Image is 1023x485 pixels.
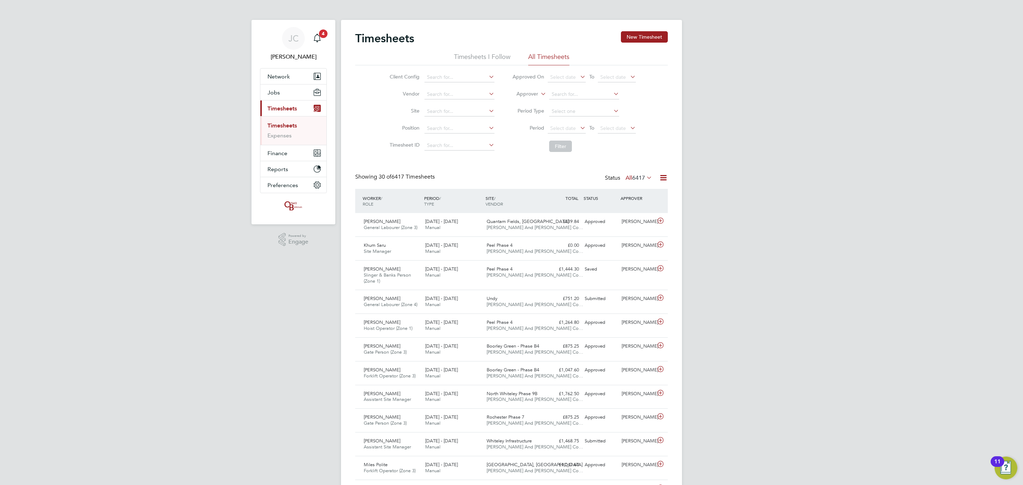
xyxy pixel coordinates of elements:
[425,367,458,373] span: [DATE] - [DATE]
[267,122,297,129] a: Timesheets
[487,295,497,301] span: Undy
[487,438,532,444] span: Whiteley Infrastructure
[424,141,494,151] input: Search for...
[364,391,400,397] span: [PERSON_NAME]
[278,233,309,246] a: Powered byEngage
[364,218,400,224] span: [PERSON_NAME]
[425,444,440,450] span: Manual
[424,89,494,99] input: Search for...
[487,396,583,402] span: [PERSON_NAME] And [PERSON_NAME] Co…
[260,116,326,145] div: Timesheets
[267,105,297,112] span: Timesheets
[260,100,326,116] button: Timesheets
[619,317,656,328] div: [PERSON_NAME]
[545,216,582,228] div: £339.84
[283,200,304,212] img: oneillandbrennan-logo-retina.png
[486,201,503,207] span: VENDOR
[425,272,440,278] span: Manual
[424,124,494,133] input: Search for...
[267,182,298,189] span: Preferences
[582,412,619,423] div: Approved
[582,293,619,305] div: Submitted
[364,414,400,420] span: [PERSON_NAME]
[381,195,382,201] span: /
[582,340,619,352] div: Approved
[619,364,656,376] div: [PERSON_NAME]
[319,29,328,38] span: 4
[545,435,582,447] div: £1,468.75
[364,295,400,301] span: [PERSON_NAME]
[582,317,619,328] div: Approved
[512,73,544,80] label: Approved On
[363,201,373,207] span: ROLE
[267,73,290,80] span: Network
[545,293,582,305] div: £751.20
[582,435,619,447] div: Submitted
[545,317,582,328] div: £1,264.80
[425,242,458,248] span: [DATE] - [DATE]
[355,173,436,181] div: Showing
[487,349,583,355] span: [PERSON_NAME] And [PERSON_NAME] Co…
[582,263,619,275] div: Saved
[512,125,544,131] label: Period
[425,319,458,325] span: [DATE] - [DATE]
[364,396,411,402] span: Assistant Site Manager
[288,233,308,239] span: Powered by
[487,420,583,426] span: [PERSON_NAME] And [PERSON_NAME] Co…
[425,295,458,301] span: [DATE] - [DATE]
[619,435,656,447] div: [PERSON_NAME]
[267,150,287,157] span: Finance
[619,412,656,423] div: [PERSON_NAME]
[545,340,582,352] div: £875.25
[425,224,440,230] span: Manual
[487,218,569,224] span: Quantam Fields, [GEOGRAPHIC_DATA]
[487,325,583,331] span: [PERSON_NAME] And [PERSON_NAME] Co…
[439,195,441,201] span: /
[364,325,412,331] span: Hoist Operator (Zone 1)
[487,444,583,450] span: [PERSON_NAME] And [PERSON_NAME] Co…
[425,396,440,402] span: Manual
[994,462,1001,471] div: 11
[582,192,619,205] div: STATUS
[626,174,652,181] label: All
[995,457,1017,479] button: Open Resource Center, 11 new notifications
[487,373,583,379] span: [PERSON_NAME] And [PERSON_NAME] Co…
[425,373,440,379] span: Manual
[267,166,288,173] span: Reports
[425,391,458,397] span: [DATE] - [DATE]
[364,420,407,426] span: Gate Person (Zone 3)
[425,301,440,307] span: Manual
[425,414,458,420] span: [DATE] - [DATE]
[425,462,458,468] span: [DATE] - [DATE]
[487,468,583,474] span: [PERSON_NAME] And [PERSON_NAME] Co…
[364,272,411,284] span: Slinger & Banks Person (Zone 1)
[251,20,335,224] nav: Main navigation
[619,240,656,251] div: [PERSON_NAME]
[260,69,326,84] button: Network
[288,34,299,43] span: JC
[587,72,596,81] span: To
[487,266,513,272] span: Peel Phase 4
[619,293,656,305] div: [PERSON_NAME]
[364,242,386,248] span: Khum Saru
[619,263,656,275] div: [PERSON_NAME]
[545,263,582,275] div: £1,444.30
[364,444,411,450] span: Assistant Site Manager
[600,125,626,131] span: Select date
[364,319,400,325] span: [PERSON_NAME]
[487,367,539,373] span: Boorley Green - Phase B4
[364,343,400,349] span: [PERSON_NAME]
[619,192,656,205] div: APPROVER
[487,242,513,248] span: Peel Phase 4
[494,195,496,201] span: /
[582,388,619,400] div: Approved
[364,266,400,272] span: [PERSON_NAME]
[512,108,544,114] label: Period Type
[425,218,458,224] span: [DATE] - [DATE]
[565,195,578,201] span: TOTAL
[487,272,583,278] span: [PERSON_NAME] And [PERSON_NAME] Co…
[260,145,326,161] button: Finance
[545,364,582,376] div: £1,047.60
[355,31,414,45] h2: Timesheets
[425,349,440,355] span: Manual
